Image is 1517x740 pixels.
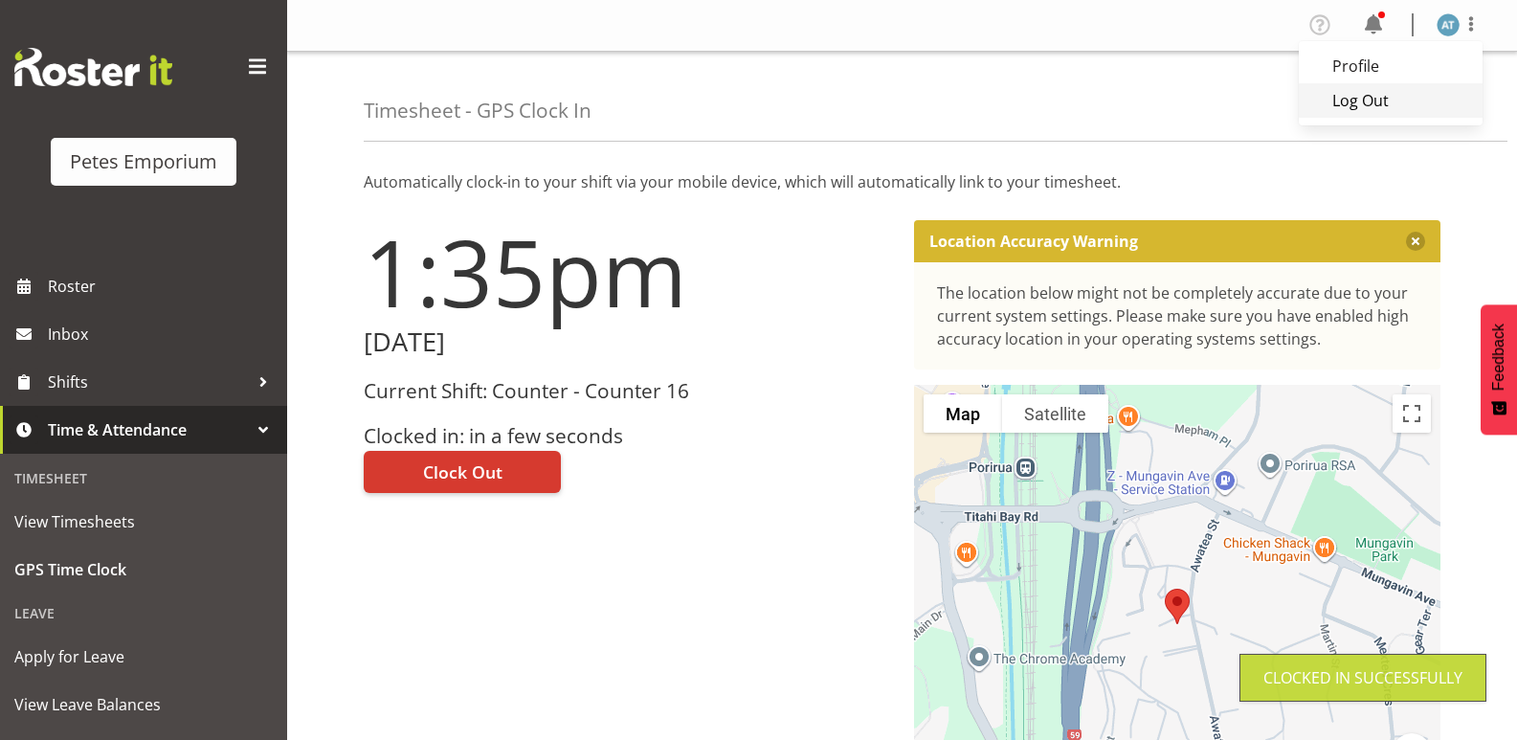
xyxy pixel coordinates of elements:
[423,460,502,484] span: Clock Out
[1406,232,1425,251] button: Close message
[48,415,249,444] span: Time & Attendance
[5,459,282,498] div: Timesheet
[1263,666,1462,689] div: Clocked in Successfully
[5,681,282,729] a: View Leave Balances
[1437,13,1460,36] img: alex-micheal-taniwha5364.jpg
[14,48,172,86] img: Rosterit website logo
[1490,324,1507,391] span: Feedback
[5,594,282,633] div: Leave
[5,633,282,681] a: Apply for Leave
[1299,83,1483,118] a: Log Out
[14,555,273,584] span: GPS Time Clock
[1299,49,1483,83] a: Profile
[924,394,1002,433] button: Show street map
[1481,304,1517,435] button: Feedback - Show survey
[364,170,1440,193] p: Automatically clock-in to your shift via your mobile device, which will automatically link to you...
[937,281,1418,350] div: The location below might not be completely accurate due to your current system settings. Please m...
[5,546,282,594] a: GPS Time Clock
[364,220,891,324] h1: 1:35pm
[364,327,891,357] h2: [DATE]
[48,320,278,348] span: Inbox
[14,690,273,719] span: View Leave Balances
[364,425,891,447] h3: Clocked in: in a few seconds
[48,368,249,396] span: Shifts
[70,147,217,176] div: Petes Emporium
[364,451,561,493] button: Clock Out
[1393,394,1431,433] button: Toggle fullscreen view
[929,232,1138,251] p: Location Accuracy Warning
[48,272,278,301] span: Roster
[364,100,591,122] h4: Timesheet - GPS Clock In
[5,498,282,546] a: View Timesheets
[1002,394,1108,433] button: Show satellite imagery
[14,507,273,536] span: View Timesheets
[14,642,273,671] span: Apply for Leave
[364,380,891,402] h3: Current Shift: Counter - Counter 16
